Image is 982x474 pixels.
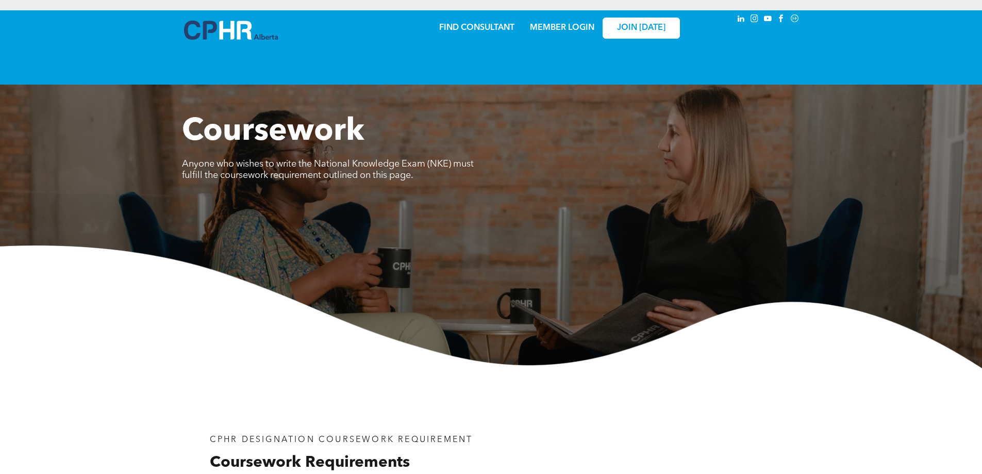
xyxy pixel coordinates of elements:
span: Coursework Requirements [210,455,410,470]
span: JOIN [DATE] [617,23,665,33]
a: instagram [749,13,760,27]
span: CPHR DESIGNATION COURSEWORK REQUIREMENT [210,436,473,444]
a: MEMBER LOGIN [530,24,594,32]
img: A blue and white logo for cp alberta [184,21,278,40]
a: linkedin [736,13,747,27]
span: Coursework [182,117,364,148]
span: Anyone who wishes to write the National Knowledge Exam (NKE) must fulfill the coursework requirem... [182,159,474,180]
a: youtube [762,13,774,27]
a: JOIN [DATE] [603,18,680,39]
a: Social network [789,13,801,27]
a: FIND CONSULTANT [439,24,514,32]
a: facebook [776,13,787,27]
